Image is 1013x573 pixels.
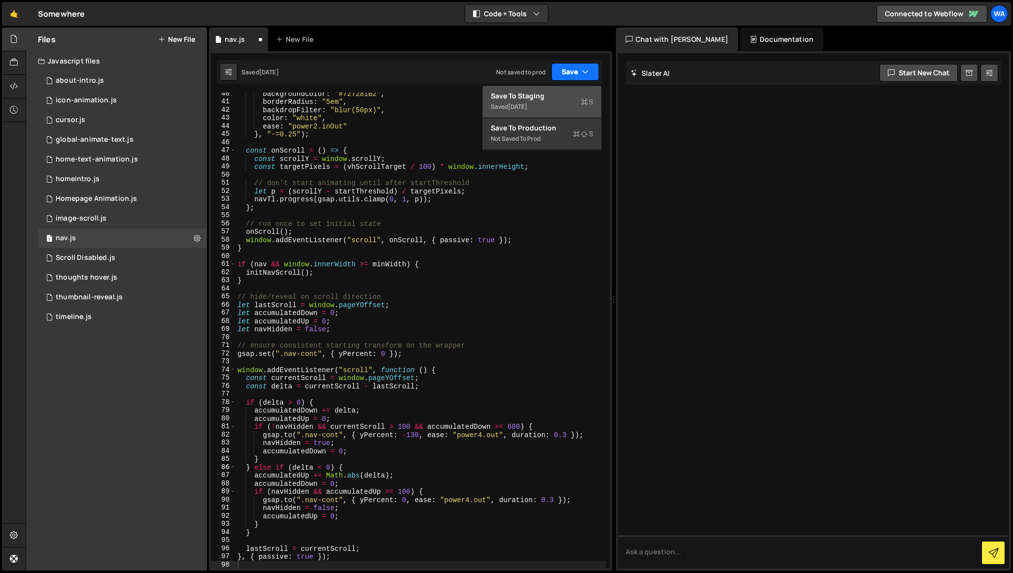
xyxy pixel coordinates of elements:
[877,5,987,23] a: Connected to Webflow
[276,34,317,44] div: New File
[2,2,26,26] a: 🤙
[56,234,76,243] div: nav.js
[211,414,236,423] div: 80
[211,479,236,488] div: 88
[211,366,236,374] div: 74
[211,552,236,561] div: 97
[211,138,236,147] div: 46
[56,273,117,282] div: thoughts hover.js
[211,463,236,472] div: 86
[616,28,738,51] div: Chat with [PERSON_NAME]
[211,496,236,504] div: 90
[211,227,236,236] div: 57
[38,130,207,150] div: 16169/43896.js
[38,268,207,287] div: 16169/43632.js
[211,171,236,179] div: 50
[211,285,236,293] div: 64
[483,118,601,150] button: Save to ProductionS Not saved to prod
[879,64,958,82] button: Start new chat
[211,276,236,285] div: 63
[211,341,236,350] div: 71
[46,235,52,243] span: 1
[211,252,236,260] div: 60
[38,209,207,228] div: 16169/43492.js
[225,34,245,44] div: nav.js
[211,179,236,187] div: 51
[491,123,593,133] div: Save to Production
[38,169,207,189] div: 16169/43658.js
[631,68,670,78] h2: Slater AI
[211,390,236,398] div: 77
[38,8,85,20] div: Somewhere
[38,287,207,307] div: 16169/43943.js
[740,28,823,51] div: Documentation
[38,228,207,248] div: 16169/43960.js
[211,439,236,447] div: 83
[211,455,236,463] div: 85
[211,244,236,252] div: 59
[56,293,123,302] div: thumbnail-reveal.js
[211,236,236,244] div: 58
[211,382,236,390] div: 76
[211,504,236,512] div: 91
[211,536,236,544] div: 95
[211,333,236,342] div: 70
[56,194,137,203] div: Homepage Animation.js
[211,512,236,520] div: 92
[56,214,106,223] div: image-scroll.js
[990,5,1008,23] a: Wa
[38,34,56,45] h2: Files
[211,528,236,537] div: 94
[211,561,236,569] div: 98
[551,63,599,81] button: Save
[211,211,236,220] div: 55
[211,122,236,130] div: 44
[211,268,236,277] div: 62
[38,248,207,268] div: 16169/43484.js
[211,292,236,301] div: 65
[211,114,236,122] div: 43
[38,110,207,130] div: 16169/43840.js
[56,76,104,85] div: about-intro.js
[483,86,601,118] button: Save to StagingS Saved[DATE]
[211,317,236,325] div: 68
[56,96,117,105] div: icon-animation.js
[508,102,527,111] div: [DATE]
[211,90,236,98] div: 40
[211,97,236,106] div: 41
[56,155,138,164] div: home-text-animation.js
[211,447,236,455] div: 84
[211,325,236,333] div: 69
[38,150,207,169] div: 16169/43836.js
[211,301,236,309] div: 66
[211,350,236,358] div: 72
[211,106,236,114] div: 42
[241,68,279,76] div: Saved
[211,260,236,268] div: 61
[211,487,236,496] div: 89
[491,133,593,145] div: Not saved to prod
[211,130,236,138] div: 45
[211,155,236,163] div: 48
[211,309,236,317] div: 67
[211,520,236,528] div: 93
[56,116,85,125] div: cursor.js
[38,71,207,91] div: 16169/43473.js
[211,220,236,228] div: 56
[211,431,236,439] div: 82
[26,51,207,71] div: Javascript files
[482,86,602,151] div: Code + Tools
[491,101,593,113] div: Saved
[211,187,236,195] div: 52
[211,471,236,479] div: 87
[211,357,236,366] div: 73
[56,175,100,184] div: homeintro.js
[211,422,236,431] div: 81
[211,406,236,414] div: 79
[158,35,195,43] button: New File
[56,135,134,144] div: global-animate-text.js
[38,307,207,327] div: 16169/43650.js
[38,189,207,209] div: 16169/43539.js
[573,129,593,139] span: S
